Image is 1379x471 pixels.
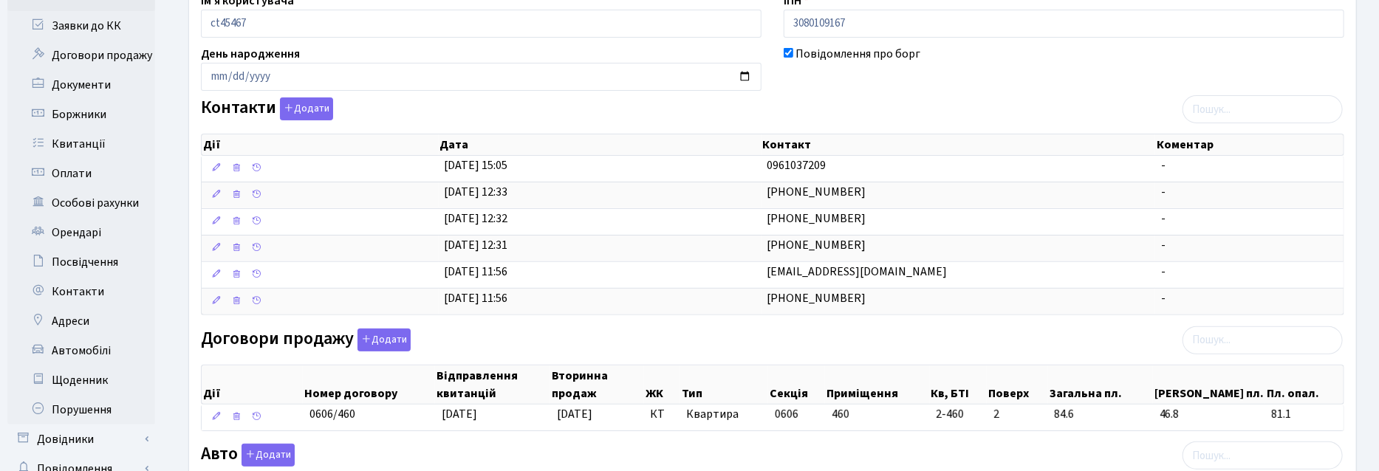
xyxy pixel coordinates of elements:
[1183,95,1343,123] input: Пошук...
[650,406,674,423] span: КТ
[1161,157,1166,173] span: -
[280,97,333,120] button: Контакти
[7,395,155,424] a: Порушення
[7,306,155,336] a: Адреси
[775,406,798,422] span: 0606
[1183,326,1343,354] input: Пошук...
[1161,237,1166,253] span: -
[767,184,866,200] span: [PHONE_NUMBER]
[354,326,411,351] a: Додати
[445,237,508,253] span: [DATE] 12:31
[1183,441,1343,470] input: Пошук...
[832,406,849,422] span: 460
[1153,365,1265,404] th: [PERSON_NAME] пл.
[1161,290,1166,306] span: -
[767,237,866,253] span: [PHONE_NUMBER]
[201,45,300,63] label: День народження
[7,41,155,70] a: Договори продажу
[7,424,155,454] a: Довідники
[825,365,929,404] th: Приміщення
[987,365,1048,404] th: Поверх
[357,329,411,351] button: Договори продажу
[7,365,155,395] a: Щоденник
[201,97,333,120] label: Контакти
[7,70,155,100] a: Документи
[445,184,508,200] span: [DATE] 12:33
[445,264,508,280] span: [DATE] 11:56
[7,159,155,188] a: Оплати
[7,11,155,41] a: Заявки до КК
[445,157,508,173] span: [DATE] 15:05
[202,365,303,404] th: Дії
[1048,365,1153,404] th: Загальна пл.
[930,365,987,404] th: Кв, БТІ
[276,95,333,121] a: Додати
[303,365,435,404] th: Номер договору
[242,444,295,467] button: Авто
[445,210,508,227] span: [DATE] 12:32
[7,129,155,159] a: Квитанції
[767,290,866,306] span: [PHONE_NUMBER]
[767,210,866,227] span: [PHONE_NUMBER]
[768,365,825,404] th: Секція
[7,277,155,306] a: Контакти
[762,134,1156,155] th: Контакт
[201,444,295,467] label: Авто
[1161,210,1166,227] span: -
[936,406,981,423] span: 2-460
[7,218,155,247] a: Орендарі
[202,134,439,155] th: Дії
[442,406,477,422] span: [DATE]
[767,157,827,173] span: 0961037209
[309,406,355,422] span: 0606/460
[1161,264,1166,280] span: -
[7,100,155,129] a: Боржники
[439,134,762,155] th: Дата
[1160,406,1260,423] span: 46.8
[7,336,155,365] a: Автомобілі
[7,188,155,218] a: Особові рахунки
[686,406,763,423] span: Квартира
[1265,365,1344,404] th: Пл. опал.
[795,45,920,63] label: Повідомлення про борг
[1155,134,1344,155] th: Коментар
[238,441,295,467] a: Додати
[7,247,155,277] a: Посвідчення
[201,329,411,351] label: Договори продажу
[1055,406,1148,423] span: 84.6
[1272,406,1338,423] span: 81.1
[767,264,948,280] span: [EMAIL_ADDRESS][DOMAIN_NAME]
[993,406,1043,423] span: 2
[557,406,592,422] span: [DATE]
[644,365,680,404] th: ЖК
[445,290,508,306] span: [DATE] 11:56
[435,365,550,404] th: Відправлення квитанцій
[550,365,644,404] th: Вторинна продаж
[680,365,768,404] th: Тип
[1161,184,1166,200] span: -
